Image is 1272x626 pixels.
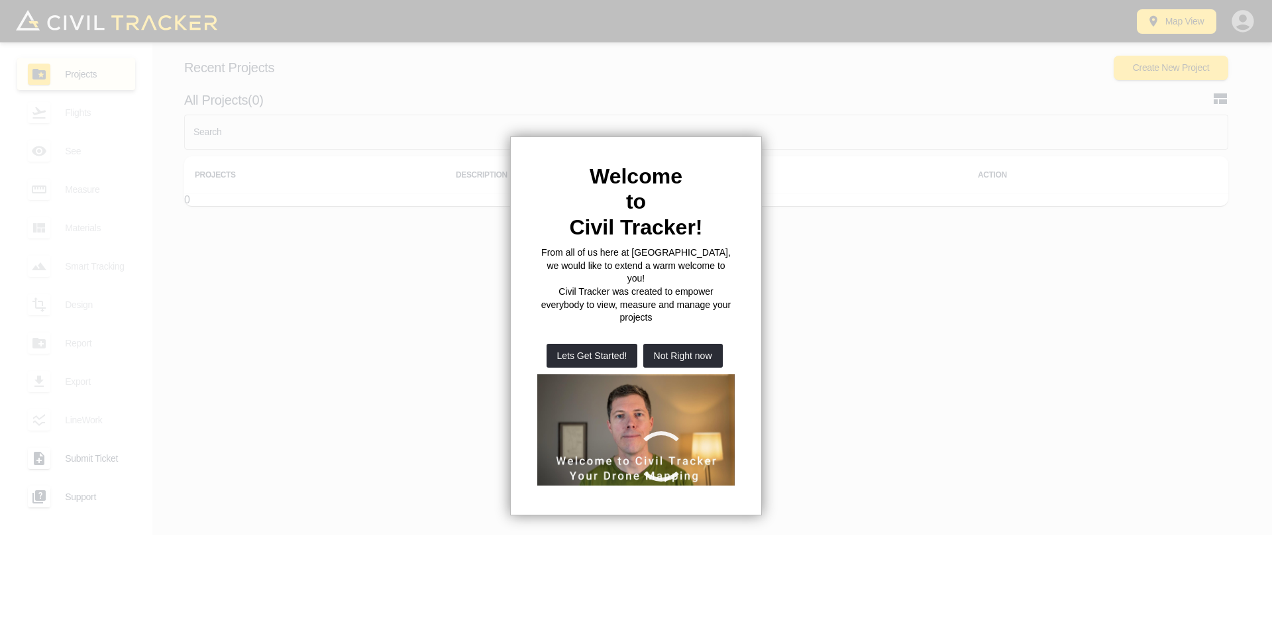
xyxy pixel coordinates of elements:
[547,344,638,368] button: Lets Get Started!
[643,344,723,368] button: Not Right now
[537,164,735,189] h2: Welcome
[537,215,735,240] h2: Civil Tracker!
[537,374,735,486] iframe: Welcome to Civil Tracker
[537,246,735,286] p: From all of us here at [GEOGRAPHIC_DATA], we would like to extend a warm welcome to you!
[537,286,735,325] p: Civil Tracker was created to empower everybody to view, measure and manage your projects
[537,189,735,214] h2: to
